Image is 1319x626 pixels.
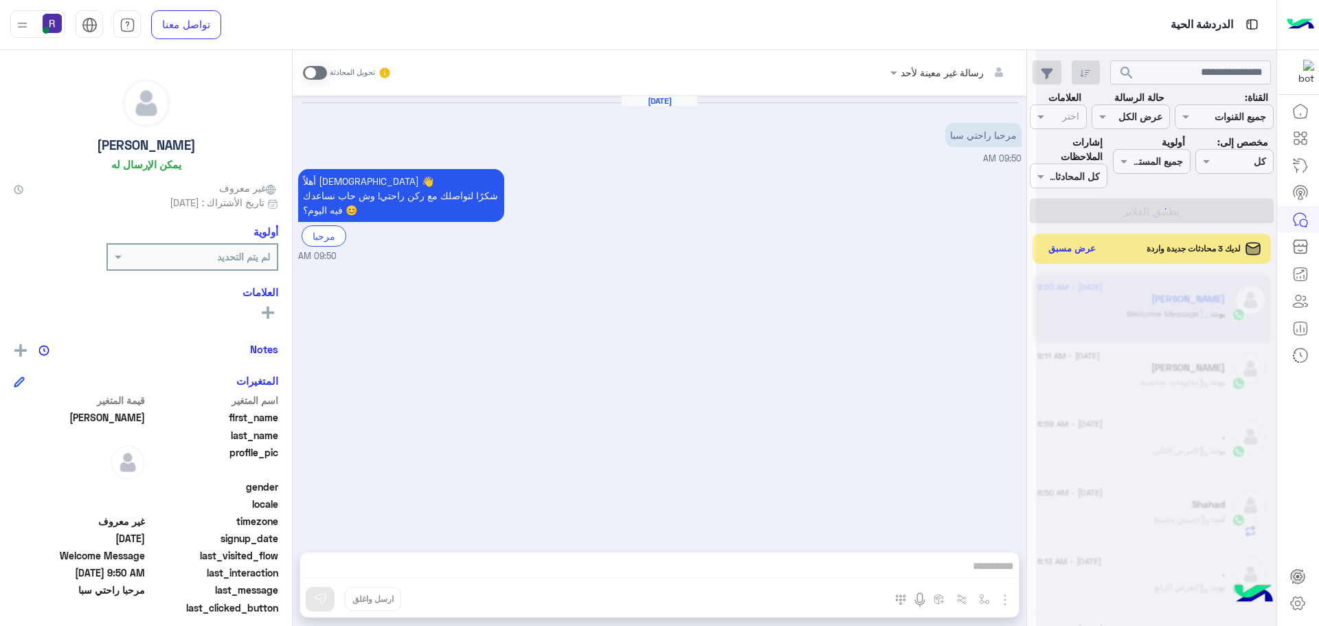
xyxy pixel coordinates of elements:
div: loading... [1144,197,1168,221]
h6: المتغيرات [236,375,278,387]
span: last_name [148,428,279,443]
img: userImage [43,14,62,33]
span: غير معروف [219,181,278,195]
button: تطبيق الفلاتر [1030,199,1274,223]
span: null [14,601,145,615]
img: defaultAdmin.png [111,445,145,480]
span: غير معروف [14,514,145,528]
h6: [DATE] [622,96,697,106]
label: إشارات الملاحظات [1030,135,1103,164]
span: اسم المتغير [148,393,279,407]
span: last_clicked_button [148,601,279,615]
img: 322853014244696 [1289,60,1314,85]
img: tab [82,17,98,33]
p: الدردشة الحية [1171,16,1233,34]
span: profile_pic [148,445,279,477]
span: تاريخ الأشتراك : [DATE] [170,195,264,210]
h6: العلامات [14,286,278,298]
span: last_message [148,583,279,597]
img: hulul-logo.png [1230,571,1278,619]
span: 2025-09-14T06:50:48.499Z [14,531,145,546]
img: notes [38,345,49,356]
a: تواصل معنا [151,10,221,39]
span: signup_date [148,531,279,546]
span: timezone [148,514,279,528]
span: 09:50 AM [298,250,337,263]
span: null [14,497,145,511]
span: null [14,480,145,494]
span: locale [148,497,279,511]
img: add [14,344,27,357]
p: 14/9/2025, 9:50 AM [945,123,1022,147]
h6: أولوية [253,225,278,238]
img: tab [1243,16,1261,33]
img: Logo [1287,10,1314,39]
a: tab [113,10,141,39]
img: tab [120,17,135,33]
span: Mohamed [14,410,145,425]
h6: Notes [250,343,278,355]
div: مرحبا [302,225,346,247]
span: Welcome Message [14,548,145,563]
span: first_name [148,410,279,425]
p: 14/9/2025, 9:50 AM [298,169,504,222]
button: ارسل واغلق [345,588,401,611]
span: last_visited_flow [148,548,279,563]
span: 09:50 AM [983,153,1022,164]
img: defaultAdmin.png [123,80,170,126]
span: 2025-09-14T06:50:48.491Z [14,566,145,580]
span: مرحبا راحتي سبا [14,583,145,597]
div: اختر [1062,109,1081,126]
small: تحويل المحادثة [330,67,375,78]
h6: يمكن الإرسال له [111,158,181,170]
span: last_interaction [148,566,279,580]
img: profile [14,16,31,34]
span: قيمة المتغير [14,393,145,407]
h5: [PERSON_NAME] [97,137,196,153]
span: gender [148,480,279,494]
